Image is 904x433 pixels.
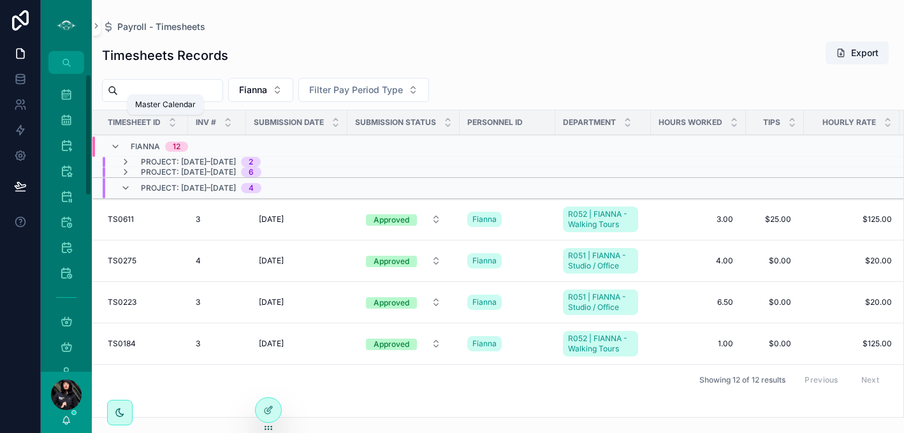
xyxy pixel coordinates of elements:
span: Fianna [472,297,497,307]
span: Showing 12 of 12 results [699,375,785,385]
a: 3 [196,214,238,224]
span: R051 | FIANNA - Studio / Office [568,251,633,271]
a: $20.00 [812,256,892,266]
span: Timesheet ID [108,117,161,128]
span: R052 | FIANNA - Walking Tours [568,334,633,354]
a: Fianna [467,212,502,227]
span: TS0184 [108,339,136,349]
span: [DATE] [259,256,284,266]
span: $0.00 [759,339,791,349]
a: Fianna [467,253,502,268]
a: [DATE] [254,292,340,312]
span: Hours Worked [659,117,722,128]
a: $0.00 [754,251,796,271]
div: scrollable content [41,74,92,372]
a: 3.00 [659,209,738,230]
span: Project: [DATE]–[DATE] [141,157,236,167]
span: 6.50 [664,297,733,307]
a: R052 | FIANNA - Walking Tours [563,207,638,232]
span: 4.00 [664,256,733,266]
a: Fianna [467,251,548,271]
span: Project: [DATE]–[DATE] [141,167,236,177]
a: Fianna [467,209,548,230]
span: $25.00 [759,214,791,224]
a: $20.00 [812,297,892,307]
h1: Timesheets Records [102,47,228,64]
span: $0.00 [759,297,791,307]
div: Master Calendar [135,99,196,110]
button: Select Button [356,332,451,355]
div: 2 [249,157,253,167]
a: 4 [196,256,238,266]
a: 6.50 [659,292,738,312]
a: $25.00 [754,209,796,230]
span: $125.00 [812,339,892,349]
span: 3 [196,339,200,349]
a: R051 | FIANNA - Studio / Office [563,290,638,315]
span: TS0275 [108,256,136,266]
button: Select Button [356,249,451,272]
a: TS0275 [108,256,180,266]
span: [DATE] [259,297,284,307]
img: App logo [56,15,77,36]
span: TS0611 [108,214,134,224]
span: Fianna [472,339,497,349]
div: Approved [374,256,409,267]
div: Approved [374,297,409,309]
a: 4.00 [659,251,738,271]
a: 1.00 [659,334,738,354]
span: [DATE] [259,339,284,349]
div: 4 [249,183,254,193]
a: Fianna [467,336,502,351]
span: Payroll - Timesheets [117,20,205,33]
span: Fianna [472,214,497,224]
div: 12 [173,142,180,152]
a: Select Button [355,332,452,356]
a: Select Button [355,249,452,273]
span: Hourly Rate [822,117,876,128]
span: 1.00 [664,339,733,349]
a: Select Button [355,207,452,231]
a: Payroll - Timesheets [102,20,205,33]
span: 3.00 [664,214,733,224]
span: R052 | FIANNA - Walking Tours [568,209,633,230]
span: Tips [763,117,780,128]
a: R051 | FIANNA - Studio / Office [563,246,643,276]
div: Approved [374,339,409,350]
a: Fianna [467,295,502,310]
button: Select Button [228,78,293,102]
span: Submission Date [254,117,324,128]
span: Fianna [472,256,497,266]
a: [DATE] [254,334,340,354]
a: R052 | FIANNA - Walking Tours [563,328,643,359]
div: 6 [249,167,254,177]
div: Approved [374,214,409,226]
button: Select Button [356,291,451,314]
span: Submission Status [355,117,436,128]
a: 3 [196,339,238,349]
button: Select Button [298,78,429,102]
span: 3 [196,297,200,307]
a: [DATE] [254,251,340,271]
a: R051 | FIANNA - Studio / Office [563,287,643,318]
span: [DATE] [259,214,284,224]
span: INV # [196,117,216,128]
span: 3 [196,214,200,224]
a: Fianna [467,292,548,312]
a: TS0611 [108,214,180,224]
span: R051 | FIANNA - Studio / Office [568,292,633,312]
a: $0.00 [754,292,796,312]
a: $0.00 [754,334,796,354]
span: Personnel ID [467,117,523,128]
a: [DATE] [254,209,340,230]
a: Fianna [467,334,548,354]
a: $125.00 [812,214,892,224]
a: TS0184 [108,339,180,349]
span: Filter Pay Period Type [309,84,403,96]
a: R051 | FIANNA - Studio / Office [563,248,638,274]
span: $0.00 [759,256,791,266]
button: Export [826,41,889,64]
